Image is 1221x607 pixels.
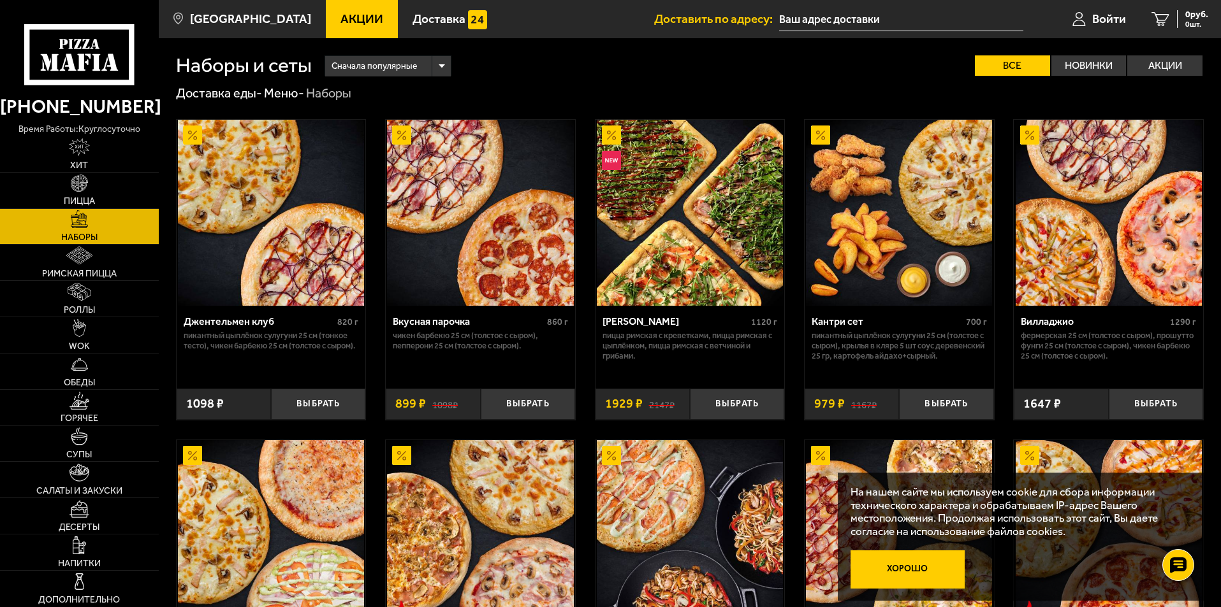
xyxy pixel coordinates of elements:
[547,317,568,327] span: 860 г
[814,397,845,410] span: 979 ₽
[64,378,95,387] span: Обеды
[596,120,785,306] a: АкционныйНовинкаМама Миа
[1020,446,1039,465] img: Акционный
[176,55,312,76] h1: Наборы и сеты
[178,120,364,306] img: Джентельмен клуб
[183,125,202,145] img: Акционный
[1092,13,1126,25] span: Войти
[177,120,366,306] a: АкционныйДжентельмен клуб
[186,397,224,410] span: 1098 ₽
[61,414,98,423] span: Горячее
[264,85,304,101] a: Меню-
[393,315,544,327] div: Вкусная парочка
[64,306,95,315] span: Роллы
[190,13,311,25] span: [GEOGRAPHIC_DATA]
[69,342,90,351] span: WOK
[184,315,335,327] div: Джентельмен клуб
[386,120,575,306] a: АкционныйВкусная парочка
[413,13,465,25] span: Доставка
[38,596,120,604] span: Дополнительно
[392,125,411,145] img: Акционный
[966,317,987,327] span: 700 г
[779,8,1023,31] input: Ваш адрес доставки
[1020,125,1039,145] img: Акционный
[603,315,749,327] div: [PERSON_NAME]
[602,151,621,170] img: Новинка
[811,125,830,145] img: Акционный
[1016,120,1202,306] img: Вилладжио
[811,446,830,465] img: Акционный
[1109,389,1203,420] button: Выбрать
[603,331,778,361] p: Пицца Римская с креветками, Пицца Римская с цыплёнком, Пицца Римская с ветчиной и грибами.
[1021,331,1196,361] p: Фермерская 25 см (толстое с сыром), Прошутто Фунги 25 см (толстое с сыром), Чикен Барбекю 25 см (...
[851,485,1184,538] p: На нашем сайте мы используем cookie для сбора информации технического характера и обрабатываем IP...
[806,120,992,306] img: Кантри сет
[64,197,95,206] span: Пицца
[1127,55,1203,76] label: Акции
[1021,315,1167,327] div: Вилладжио
[975,55,1050,76] label: Все
[61,233,98,242] span: Наборы
[468,10,487,29] img: 15daf4d41897b9f0e9f617042186c801.svg
[70,161,88,170] span: Хит
[58,559,101,568] span: Напитки
[36,487,122,496] span: Салаты и закуски
[1185,20,1208,28] span: 0 шт.
[1014,120,1203,306] a: АкционныйВилладжио
[432,397,458,410] s: 1098 ₽
[812,315,963,327] div: Кантри сет
[1170,317,1196,327] span: 1290 г
[1023,397,1061,410] span: 1647 ₽
[812,331,987,361] p: Пикантный цыплёнок сулугуни 25 см (толстое с сыром), крылья в кляре 5 шт соус деревенский 25 гр, ...
[851,397,877,410] s: 1167 ₽
[183,446,202,465] img: Акционный
[602,446,621,465] img: Акционный
[395,397,426,410] span: 899 ₽
[387,120,573,306] img: Вкусная парочка
[899,389,993,420] button: Выбрать
[649,397,675,410] s: 2147 ₽
[66,450,92,459] span: Супы
[481,389,575,420] button: Выбрать
[176,85,262,101] a: Доставка еды-
[332,54,417,78] span: Сначала популярные
[851,550,965,589] button: Хорошо
[271,389,365,420] button: Выбрать
[337,317,358,327] span: 820 г
[1051,55,1127,76] label: Новинки
[393,331,568,351] p: Чикен Барбекю 25 см (толстое с сыром), Пепперони 25 см (толстое с сыром).
[184,331,359,351] p: Пикантный цыплёнок сулугуни 25 см (тонкое тесто), Чикен Барбекю 25 см (толстое с сыром).
[690,389,784,420] button: Выбрать
[751,317,777,327] span: 1120 г
[805,120,994,306] a: АкционныйКантри сет
[392,446,411,465] img: Акционный
[42,269,117,278] span: Римская пицца
[602,125,621,145] img: Акционный
[654,13,779,25] span: Доставить по адресу:
[306,85,351,102] div: Наборы
[597,120,783,306] img: Мама Миа
[59,523,99,532] span: Десерты
[340,13,383,25] span: Акции
[605,397,643,410] span: 1929 ₽
[1185,10,1208,19] span: 0 руб.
